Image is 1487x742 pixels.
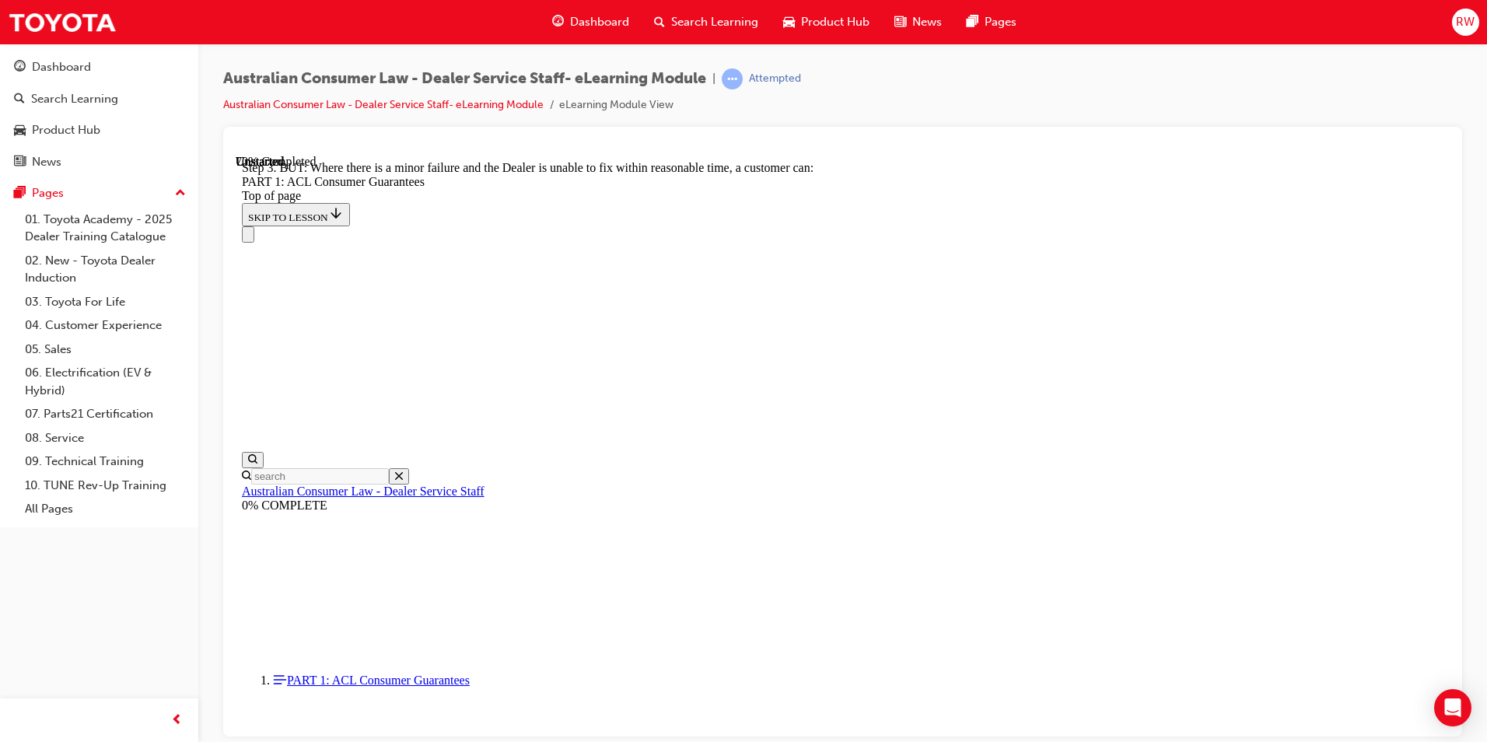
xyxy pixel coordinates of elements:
[6,53,192,82] a: Dashboard
[712,70,716,88] span: |
[882,6,954,38] a: news-iconNews
[985,13,1016,31] span: Pages
[12,57,108,68] span: SKIP TO LESSON
[6,116,192,145] a: Product Hub
[540,6,642,38] a: guage-iconDashboard
[14,124,26,138] span: car-icon
[14,187,26,201] span: pages-icon
[6,148,192,177] a: News
[8,5,117,40] img: Trak
[31,90,118,108] div: Search Learning
[771,6,882,38] a: car-iconProduct Hub
[671,13,758,31] span: Search Learning
[14,156,26,170] span: news-icon
[6,50,192,179] button: DashboardSearch LearningProduct HubNews
[6,344,1208,358] div: 0% COMPLETE
[14,61,26,75] span: guage-icon
[32,121,100,139] div: Product Hub
[19,361,192,402] a: 06. Electrification (EV & Hybrid)
[954,6,1029,38] a: pages-iconPages
[783,12,795,32] span: car-icon
[642,6,771,38] a: search-iconSearch Learning
[175,184,186,204] span: up-icon
[19,290,192,314] a: 03. Toyota For Life
[1434,689,1471,726] div: Open Intercom Messenger
[1452,9,1479,36] button: RW
[223,70,706,88] span: Australian Consumer Law - Dealer Service Staff- eLearning Module
[6,179,192,208] button: Pages
[32,58,91,76] div: Dashboard
[6,34,1208,48] div: Top of page
[722,68,743,89] span: learningRecordVerb_ATTEMPT-icon
[894,12,906,32] span: news-icon
[14,93,25,107] span: search-icon
[19,450,192,474] a: 09. Technical Training
[223,98,544,111] a: Australian Consumer Law - Dealer Service Staff- eLearning Module
[19,249,192,290] a: 02. New - Toyota Dealer Induction
[19,497,192,521] a: All Pages
[552,12,564,32] span: guage-icon
[6,20,1208,34] div: PART 1: ACL Consumer Guarantees
[19,474,192,498] a: 10. TUNE Rev-Up Training
[570,13,629,31] span: Dashboard
[19,402,192,426] a: 07. Parts21 Certification
[6,297,28,313] button: Open search menu
[16,313,153,330] input: Search
[19,426,192,450] a: 08. Service
[1456,13,1475,31] span: RW
[6,85,192,114] a: Search Learning
[6,72,19,88] button: Close navigation menu
[6,6,1208,20] div: Step 3. BUT: Where there is a minor failure and the Dealer is unable to fix within reasonable tim...
[801,13,869,31] span: Product Hub
[654,12,665,32] span: search-icon
[19,338,192,362] a: 05. Sales
[32,153,61,171] div: News
[559,96,674,114] li: eLearning Module View
[171,711,183,730] span: prev-icon
[19,208,192,249] a: 01. Toyota Academy - 2025 Dealer Training Catalogue
[19,313,192,338] a: 04. Customer Experience
[32,184,64,202] div: Pages
[153,313,173,330] button: Close search menu
[749,72,801,86] div: Attempted
[912,13,942,31] span: News
[6,48,114,72] button: SKIP TO LESSON
[967,12,978,32] span: pages-icon
[6,330,249,343] a: Australian Consumer Law - Dealer Service Staff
